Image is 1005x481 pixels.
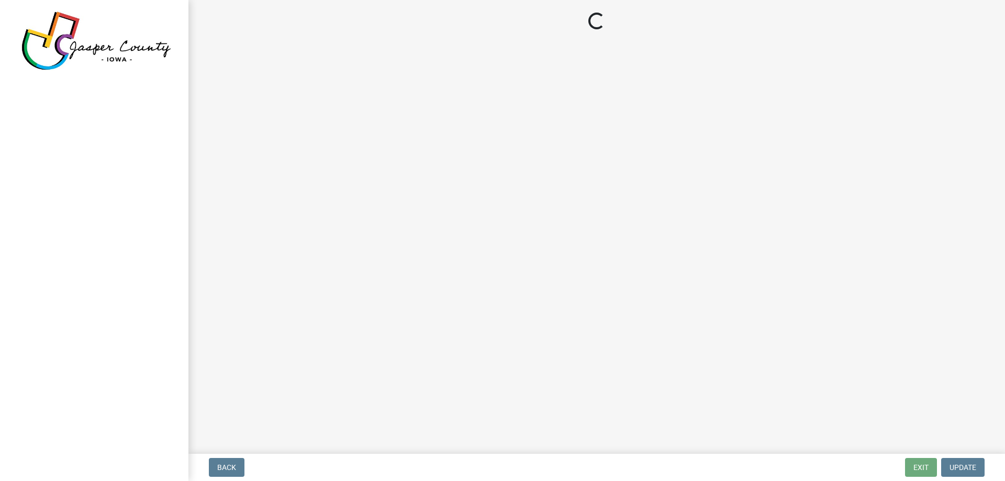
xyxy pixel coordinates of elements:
span: Update [950,463,976,472]
img: Jasper County, Iowa [21,11,172,71]
button: Back [209,458,244,477]
button: Exit [905,458,937,477]
button: Update [941,458,985,477]
span: Back [217,463,236,472]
